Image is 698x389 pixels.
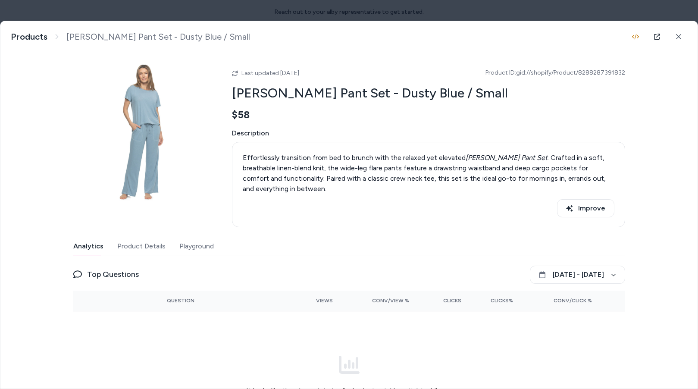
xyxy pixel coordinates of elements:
[241,69,299,77] span: Last updated [DATE]
[347,294,409,307] button: Conv/View %
[73,238,103,255] button: Analytics
[73,63,211,201] img: b29c82ee74c2e95d615b52a231b3008c8219e433c12ae2a26edd0620c29ff250.jpg
[443,297,461,304] span: Clicks
[167,297,194,304] span: Question
[557,199,614,217] button: Improve
[491,297,513,304] span: Clicks%
[232,108,250,121] span: $58
[11,31,47,42] a: Products
[167,294,194,307] button: Question
[554,297,592,304] span: Conv/Click %
[466,154,548,162] em: [PERSON_NAME] Pant Set
[527,294,592,307] button: Conv/Click %
[485,69,625,77] span: Product ID: gid://shopify/Product/8288287391832
[66,31,250,42] span: [PERSON_NAME] Pant Set - Dusty Blue / Small
[11,31,250,42] nav: breadcrumb
[530,266,625,284] button: [DATE] - [DATE]
[232,128,625,138] span: Description
[117,238,166,255] button: Product Details
[295,294,333,307] button: Views
[423,294,461,307] button: Clicks
[372,297,409,304] span: Conv/View %
[87,268,139,280] span: Top Questions
[475,294,513,307] button: Clicks%
[316,297,333,304] span: Views
[179,238,214,255] button: Playground
[232,85,625,101] h2: [PERSON_NAME] Pant Set - Dusty Blue / Small
[243,153,614,194] div: Effortlessly transition from bed to brunch with the relaxed yet elevated . Crafted in a soft, bre...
